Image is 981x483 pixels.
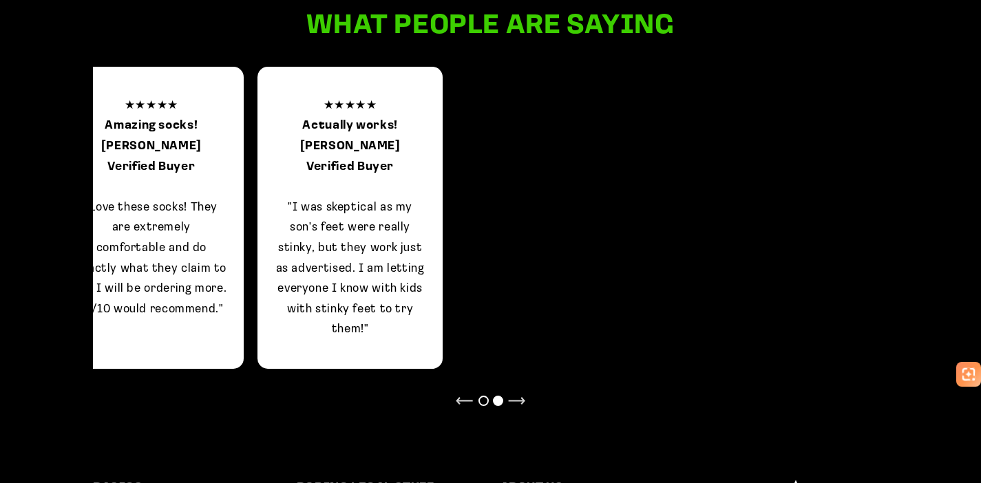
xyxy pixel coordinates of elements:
[101,140,202,173] b: [PERSON_NAME] Verified Buyer
[302,120,397,131] b: Actually works!
[76,96,227,320] p: ★★★★★ "Love these socks! They are extremely comfortable and do exactly what they claim to do. I w...
[105,120,198,131] b: Amazing socks!
[300,140,401,173] b: [PERSON_NAME] Verified Buyer
[275,96,425,340] p: ★★★★★ "I was skeptical as my son's feet were really stinky, but they work just as advertised. I a...
[267,8,715,44] h2: What people are saying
